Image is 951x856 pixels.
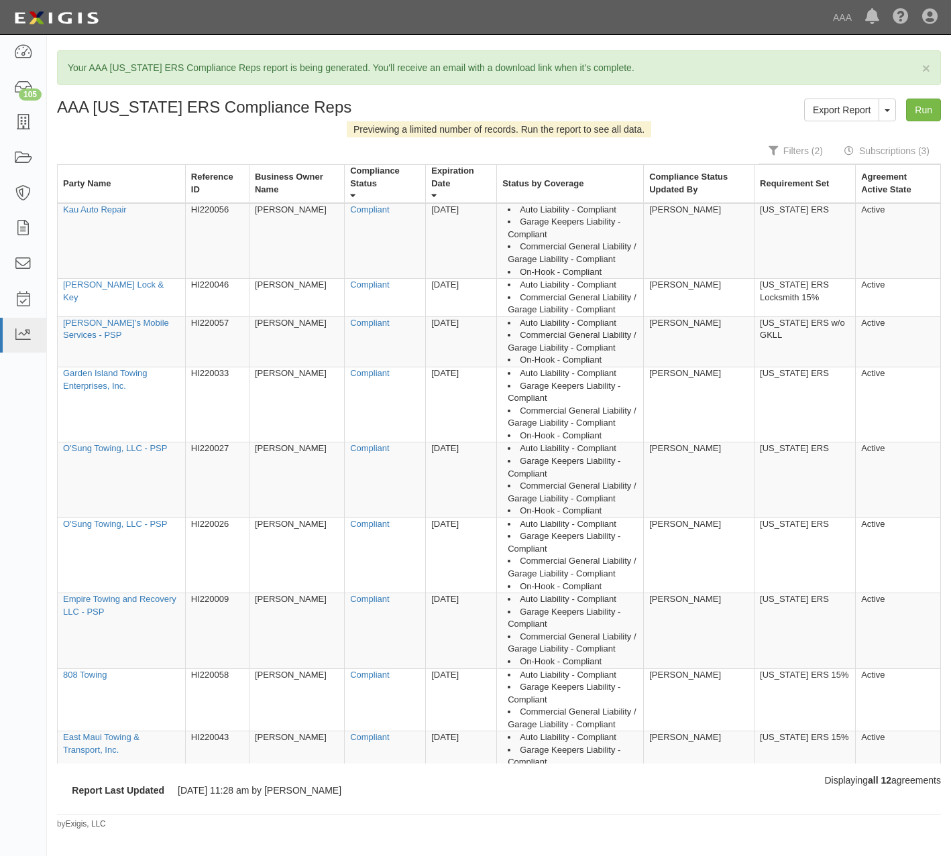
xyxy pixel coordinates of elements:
[10,6,103,30] img: logo-5460c22ac91f19d4615b14bd174203de0afe785f0fc80cf4dbbc73dc1793850b.png
[754,442,856,517] td: [US_STATE] ERS
[893,9,909,25] i: Help Center - Complianz
[754,731,856,794] td: [US_STATE] ERS 15%
[426,367,497,442] td: [DATE]
[63,368,148,391] a: Garden Island Towing Enterprises, Inc.
[508,329,638,354] li: Commercial General Liability / Garage Liability - Compliant
[249,668,344,731] td: [PERSON_NAME]
[508,204,638,217] li: Auto Liability - Compliant
[856,442,941,517] td: Active
[431,165,486,190] div: Expiration Date
[191,171,238,196] div: Reference ID
[856,203,941,279] td: Active
[644,668,754,731] td: [PERSON_NAME]
[185,203,249,279] td: HI220056
[644,367,754,442] td: [PERSON_NAME]
[249,367,344,442] td: [PERSON_NAME]
[508,241,638,265] li: Commercial General Liability / Garage Liability - Compliant
[760,178,829,190] div: Requirement Set
[508,405,638,430] li: Commercial General Liability / Garage Liability - Compliant
[644,593,754,668] td: [PERSON_NAME]
[508,656,638,668] li: On-Hook - Compliant
[508,631,638,656] li: Commercial General Liability / Garage Liability - Compliant
[426,279,497,317] td: [DATE]
[426,731,497,794] td: [DATE]
[57,99,489,116] h1: AAA [US_STATE] ERS Compliance Reps
[759,137,833,164] a: Filters (2)
[508,354,638,367] li: On-Hook - Compliant
[185,442,249,517] td: HI220027
[350,670,390,680] a: Compliant
[508,442,638,455] li: Auto Liability - Compliant
[754,279,856,317] td: [US_STATE] ERS Locksmith 15%
[508,681,638,706] li: Garage Keepers Liability - Compliant
[856,279,941,317] td: Active
[347,121,651,137] div: Previewing a limited number of records. Run the report to see all data.
[185,279,249,317] td: HI220046
[508,367,638,380] li: Auto Liability - Compliant
[350,732,390,742] a: Compliant
[856,668,941,731] td: Active
[63,594,176,617] a: Empire Towing and Recovery LLC - PSP
[508,266,638,279] li: On-Hook - Compliant
[249,279,344,317] td: [PERSON_NAME]
[185,668,249,731] td: HI220058
[185,316,249,367] td: HI220057
[508,292,638,316] li: Commercial General Liability / Garage Liability - Compliant
[185,517,249,593] td: HI220026
[63,732,139,755] a: East Maui Towing & Transport, Inc.
[249,316,344,367] td: [PERSON_NAME]
[63,670,107,680] a: 808 Towing
[754,593,856,668] td: [US_STATE] ERS
[63,178,111,190] div: Party Name
[426,442,497,517] td: [DATE]
[754,316,856,367] td: [US_STATE] ERS w/o GKLL
[350,519,390,529] a: Compliant
[644,316,754,367] td: [PERSON_NAME]
[57,784,164,797] dt: Report Last Updated
[644,442,754,517] td: [PERSON_NAME]
[508,669,638,682] li: Auto Liability - Compliant
[185,731,249,794] td: HI220043
[508,606,638,631] li: Garage Keepers Liability - Compliant
[63,318,169,341] a: [PERSON_NAME]'s Mobile Services - PSP
[754,668,856,731] td: [US_STATE] ERS 15%
[508,731,638,744] li: Auto Liability - Compliant
[906,99,941,121] a: Run
[856,367,941,442] td: Active
[350,280,390,290] a: Compliant
[249,731,344,794] td: [PERSON_NAME]
[868,775,891,786] b: all 12
[255,171,333,196] div: Business Owner Name
[644,517,754,593] td: [PERSON_NAME]
[350,594,390,604] a: Compliant
[66,819,106,829] a: Exigis, LLC
[644,203,754,279] td: [PERSON_NAME]
[856,731,941,794] td: Active
[754,203,856,279] td: [US_STATE] ERS
[249,593,344,668] td: [PERSON_NAME]
[508,480,638,505] li: Commercial General Liability / Garage Liability - Compliant
[426,517,497,593] td: [DATE]
[922,60,930,76] span: ×
[57,818,106,830] small: by
[350,165,414,190] div: Compliance Status
[249,203,344,279] td: [PERSON_NAME]
[508,580,638,593] li: On-Hook - Compliant
[508,530,638,555] li: Garage Keepers Liability - Compliant
[754,517,856,593] td: [US_STATE] ERS
[424,774,951,787] div: Displaying agreements
[644,731,754,794] td: [PERSON_NAME]
[19,88,42,101] div: 105
[508,279,638,292] li: Auto Liability - Compliant
[922,61,930,75] button: Close
[426,203,497,279] td: [DATE]
[63,280,164,302] a: [PERSON_NAME] Lock & Key
[856,316,941,367] td: Active
[508,380,638,405] li: Garage Keepers Liability - Compliant
[178,784,414,797] dd: [DATE] 11:28 am by [PERSON_NAME]
[508,216,638,241] li: Garage Keepers Liability - Compliant
[63,519,167,529] a: O'Sung Towing, LLC - PSP
[63,204,127,215] a: Kau Auto Repair
[834,137,940,164] a: Subscriptions (3)
[185,367,249,442] td: HI220033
